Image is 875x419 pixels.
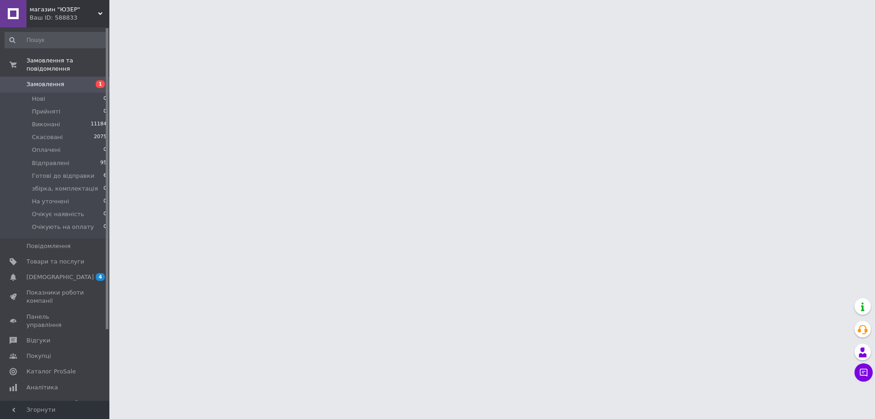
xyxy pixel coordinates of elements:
span: 0 [103,108,107,116]
span: На уточнені [32,197,69,206]
button: Чат з покупцем [854,363,873,382]
span: 1 [96,80,105,88]
span: Відгуки [26,336,50,345]
span: Готові до відправки [32,172,94,180]
span: 0 [103,95,107,103]
span: 11184 [91,120,107,129]
span: 0 [103,185,107,193]
span: Покупці [26,352,51,360]
span: магазин "ЮЗЕР" [30,5,98,14]
span: 95 [100,159,107,167]
span: Виконані [32,120,60,129]
span: Показники роботи компанії [26,289,84,305]
span: Повідомлення [26,242,71,250]
span: Нові [32,95,45,103]
span: Інструменти веб-майстра та SEO [26,399,84,415]
span: [DEMOGRAPHIC_DATA] [26,273,94,281]
span: Панель управління [26,313,84,329]
span: 6 [103,172,107,180]
span: Товари та послуги [26,258,84,266]
span: 2075 [94,133,107,141]
div: Ваш ID: 588833 [30,14,109,22]
span: 0 [103,197,107,206]
span: Замовлення та повідомлення [26,57,109,73]
span: 0 [103,223,107,231]
span: Прийняті [32,108,60,116]
span: 0 [103,146,107,154]
span: 0 [103,210,107,218]
span: Замовлення [26,80,64,88]
span: Оплачені [32,146,61,154]
span: 4 [96,273,105,281]
span: збірка, комплектація [32,185,98,193]
span: Скасовані [32,133,63,141]
span: Очікують на оплату [32,223,94,231]
span: Відправлені [32,159,69,167]
span: Очікує наявність [32,210,84,218]
input: Пошук [5,32,108,48]
span: Каталог ProSale [26,367,76,376]
span: Аналітика [26,383,58,392]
